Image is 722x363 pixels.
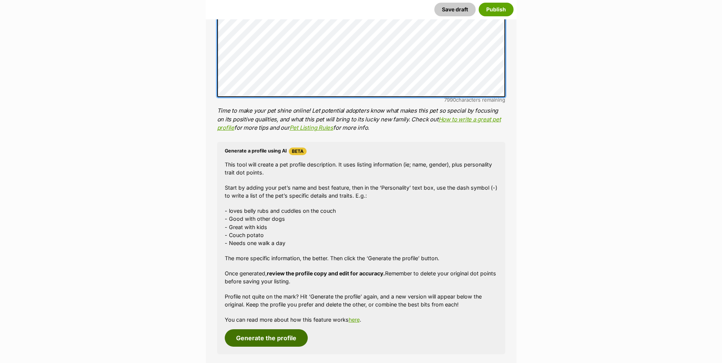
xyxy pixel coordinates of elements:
p: Start by adding your pet’s name and best feature, then in the ‘Personality’ text box, use the das... [225,184,498,200]
p: Time to make your pet shine online! Let potential adopters know what makes this pet so special by... [217,107,505,132]
strong: review the profile copy and edit for accuracy. [267,270,385,277]
p: Once generated, Remember to delete your original dot points before saving your listing. [225,269,498,286]
div: characters remaining [217,97,505,103]
button: Generate the profile [225,329,308,347]
h4: Generate a profile using AI [225,148,498,155]
p: This tool will create a pet profile description. It uses listing information (ie; name, gender), ... [225,160,498,177]
p: You can read more about how this feature works . [225,316,498,324]
a: here [349,316,360,323]
a: How to write a great pet profile [217,116,501,132]
a: Pet Listing Rules [290,124,333,131]
button: Save draft [434,3,476,16]
span: Beta [289,148,307,155]
button: Publish [479,3,514,16]
p: The more specific information, the better. Then click the ‘Generate the profile’ button. [225,254,498,262]
p: - loves belly rubs and cuddles on the couch - Good with other dogs - Great with kids - Couch pota... [225,207,498,247]
p: Profile not quite on the mark? Hit ‘Generate the profile’ again, and a new version will appear be... [225,292,498,309]
span: 7990 [444,97,456,103]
